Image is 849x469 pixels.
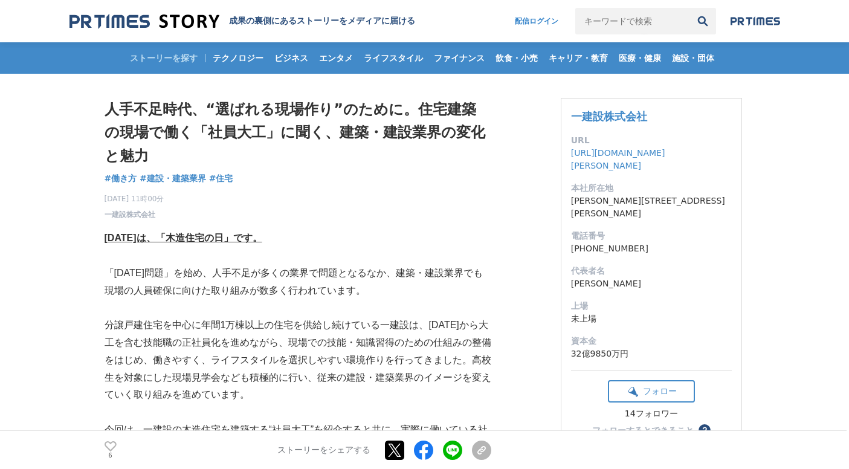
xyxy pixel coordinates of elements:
a: ライフスタイル [359,42,428,74]
span: ビジネス [270,53,313,63]
span: 施設・団体 [667,53,719,63]
div: 14フォロワー [608,409,695,419]
span: 飲食・小売 [491,53,543,63]
span: ？ [700,426,709,435]
p: 「[DATE]問題」を始め、人手不足が多くの業界で問題となるなか、建築・建設業界でも現場の人員確保に向けた取り組みが数多く行われています。 [105,265,491,300]
dt: 資本金 [571,335,732,348]
a: エンタメ [314,42,358,74]
dd: 未上場 [571,312,732,325]
span: エンタメ [314,53,358,63]
a: 飲食・小売 [491,42,543,74]
dt: URL [571,134,732,147]
h1: 人手不足時代、“選ばれる現場作り”のために。住宅建築の現場で働く「社員大工」に聞く、建築・建設業界の変化と魅力 [105,98,491,167]
span: 医療・健康 [614,53,666,63]
a: 一建設株式会社 [571,110,647,123]
span: [DATE] 11時00分 [105,193,164,204]
a: 医療・健康 [614,42,666,74]
dd: [PERSON_NAME][STREET_ADDRESS][PERSON_NAME] [571,195,732,220]
button: 検索 [689,8,716,34]
button: フォロー [608,380,695,403]
a: [URL][DOMAIN_NAME][PERSON_NAME] [571,148,665,170]
u: [DATE]は、「木造住宅の日」です。 [105,233,262,243]
dt: 代表者名 [571,265,732,277]
a: 配信ログイン [503,8,570,34]
span: #働き方 [105,173,137,184]
span: キャリア・教育 [544,53,613,63]
span: ファイナンス [429,53,489,63]
button: ？ [699,424,711,436]
a: #住宅 [209,172,233,185]
a: ファイナンス [429,42,489,74]
span: ライフスタイル [359,53,428,63]
h2: 成果の裏側にあるストーリーをメディアに届ける [229,16,415,27]
dd: 32億9850万円 [571,348,732,360]
dd: [PHONE_NUMBER] [571,242,732,255]
div: フォローするとできること [592,426,694,435]
a: #建設・建築業界 [140,172,206,185]
a: テクノロジー [208,42,268,74]
a: ビジネス [270,42,313,74]
input: キーワードで検索 [575,8,689,34]
span: #住宅 [209,173,233,184]
img: 成果の裏側にあるストーリーをメディアに届ける [69,13,219,30]
a: 施設・団体 [667,42,719,74]
img: prtimes [731,16,780,26]
a: 一建設株式会社 [105,209,155,220]
span: テクノロジー [208,53,268,63]
a: 成果の裏側にあるストーリーをメディアに届ける 成果の裏側にあるストーリーをメディアに届ける [69,13,415,30]
dt: 電話番号 [571,230,732,242]
dt: 本社所在地 [571,182,732,195]
a: キャリア・教育 [544,42,613,74]
a: #働き方 [105,172,137,185]
p: ストーリーをシェアする [277,445,370,456]
p: 6 [105,453,117,459]
dd: [PERSON_NAME] [571,277,732,290]
dt: 上場 [571,300,732,312]
p: 分譲戸建住宅を中心に年間1万棟以上の住宅を供給し続けている一建設は、[DATE]から大工を含む技能職の正社員化を進めながら、現場での技能・知識習得のための仕組みの整備をはじめ、働きやすく、ライフ... [105,317,491,404]
span: #建設・建築業界 [140,173,206,184]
